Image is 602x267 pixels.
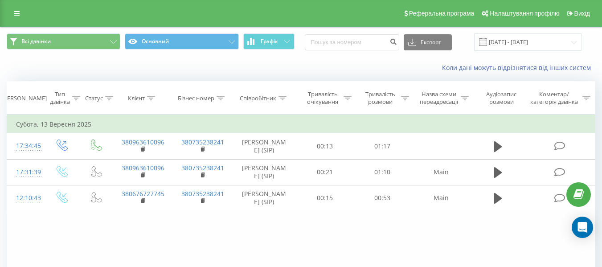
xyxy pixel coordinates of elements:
button: Основний [125,33,238,49]
span: Реферальна програма [409,10,475,17]
div: Назва схеми переадресації [419,90,459,106]
div: Коментар/категорія дзвінка [528,90,580,106]
span: Всі дзвінки [21,38,51,45]
a: 380963610096 [122,138,164,146]
button: Експорт [404,34,452,50]
span: Вихід [574,10,590,17]
td: [PERSON_NAME] (SIP) [232,185,296,211]
a: 380735238241 [181,138,224,146]
td: 00:21 [296,159,354,185]
td: 00:13 [296,133,354,159]
div: 17:34:45 [16,137,35,155]
div: Співробітник [240,94,276,102]
td: [PERSON_NAME] (SIP) [232,159,296,185]
div: Бізнес номер [178,94,214,102]
input: Пошук за номером [305,34,399,50]
a: 380735238241 [181,189,224,198]
td: 01:17 [354,133,411,159]
button: Всі дзвінки [7,33,120,49]
td: 00:15 [296,185,354,211]
a: 380735238241 [181,164,224,172]
div: 12:10:43 [16,189,35,207]
div: 17:31:39 [16,164,35,181]
td: 01:10 [354,159,411,185]
div: Статус [85,94,103,102]
div: Клієнт [128,94,145,102]
td: Main [411,159,471,185]
div: Аудіозапис розмови [479,90,524,106]
td: Main [411,185,471,211]
a: 380676727745 [122,189,164,198]
div: [PERSON_NAME] [2,94,47,102]
div: Open Intercom Messenger [572,217,593,238]
a: 380963610096 [122,164,164,172]
td: [PERSON_NAME] (SIP) [232,133,296,159]
div: Тип дзвінка [50,90,70,106]
button: Графік [243,33,295,49]
td: 00:53 [354,185,411,211]
div: Тривалість очікування [304,90,341,106]
span: Графік [261,38,278,45]
td: Субота, 13 Вересня 2025 [7,115,595,133]
span: Налаштування профілю [490,10,559,17]
a: Коли дані можуть відрізнятися вiд інших систем [442,63,595,72]
div: Тривалість розмови [362,90,399,106]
